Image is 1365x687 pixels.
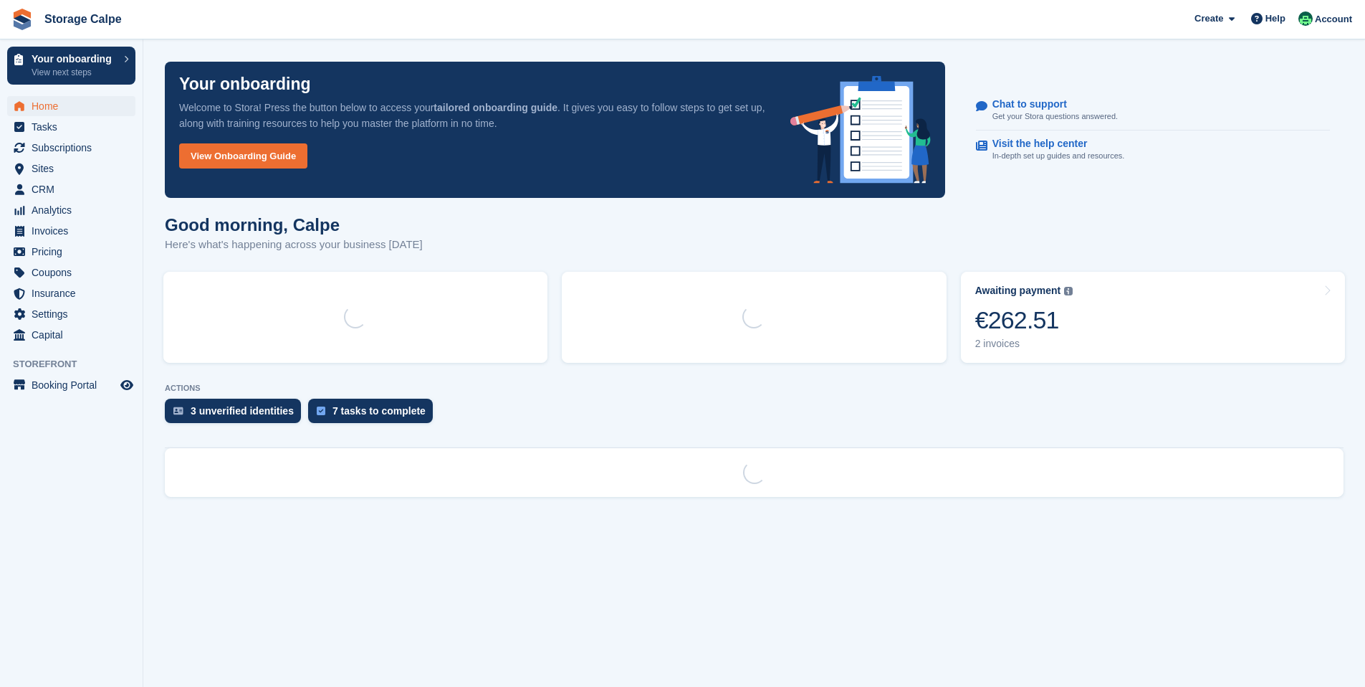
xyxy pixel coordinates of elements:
p: Welcome to Stora! Press the button below to access your . It gives you easy to follow steps to ge... [179,100,767,131]
div: 2 invoices [975,338,1073,350]
p: Your onboarding [179,76,311,93]
span: Coupons [32,262,118,283]
span: Subscriptions [32,138,118,158]
a: menu [7,262,135,283]
span: Create [1194,11,1223,26]
a: menu [7,179,135,199]
a: Chat to support Get your Stora questions answered. [976,91,1330,131]
a: menu [7,200,135,220]
a: menu [7,138,135,158]
a: View Onboarding Guide [179,143,307,169]
span: Capital [32,325,118,345]
span: CRM [32,179,118,199]
a: menu [7,221,135,241]
img: icon-info-grey-7440780725fd019a000dd9b08b2336e03edf1995a4989e88bcd33f0948082b44.svg [1064,287,1073,295]
a: Visit the help center In-depth set up guides and resources. [976,131,1330,169]
a: menu [7,117,135,137]
span: Account [1315,12,1352,27]
a: menu [7,283,135,303]
a: menu [7,242,135,262]
img: stora-icon-8386f47178a22dfd0bd8f6a31ec36ba5ce8667c1dd55bd0f319d3a0aa187defe.svg [11,9,33,30]
strong: tailored onboarding guide [434,102,557,113]
img: verify_identity-adf6edd0f0f0b5bbfe63781bf79b02c33cf7c696d77639b501bdc392416b5a36.svg [173,407,183,415]
p: View next steps [32,66,117,79]
img: onboarding-info-6c161a55d2c0e0a8cae90662b2fe09162a5109e8cc188191df67fb4f79e88e88.svg [790,76,931,184]
a: Your onboarding View next steps [7,47,135,85]
span: Tasks [32,117,118,137]
p: Chat to support [992,98,1106,110]
img: Calpe Storage [1298,11,1313,26]
span: Sites [32,158,118,179]
span: Help [1265,11,1285,26]
div: €262.51 [975,305,1073,335]
p: Visit the help center [992,138,1113,150]
span: Invoices [32,221,118,241]
a: 3 unverified identities [165,399,308,430]
span: Booking Portal [32,375,118,395]
p: ACTIONS [165,384,1344,393]
span: Storefront [13,357,143,371]
div: Awaiting payment [975,285,1061,297]
span: Analytics [32,200,118,220]
span: Settings [32,304,118,324]
div: 3 unverified identities [191,405,294,417]
a: menu [7,304,135,324]
a: Storage Calpe [39,7,128,31]
p: Get your Stora questions answered. [992,110,1118,123]
p: Here's what's happening across your business [DATE] [165,237,423,253]
p: In-depth set up guides and resources. [992,150,1125,162]
p: Your onboarding [32,54,117,64]
img: task-75834270c22a3079a89374b754ae025e5fb1db73e45f91037f5363f120a921f8.svg [317,407,325,415]
h1: Good morning, Calpe [165,215,423,234]
a: menu [7,158,135,179]
a: menu [7,96,135,116]
span: Pricing [32,242,118,262]
a: menu [7,325,135,345]
div: 7 tasks to complete [332,405,426,417]
a: menu [7,375,135,395]
span: Insurance [32,283,118,303]
a: Awaiting payment €262.51 2 invoices [961,272,1345,363]
a: Preview store [118,376,135,394]
a: 7 tasks to complete [308,399,440,430]
span: Home [32,96,118,116]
